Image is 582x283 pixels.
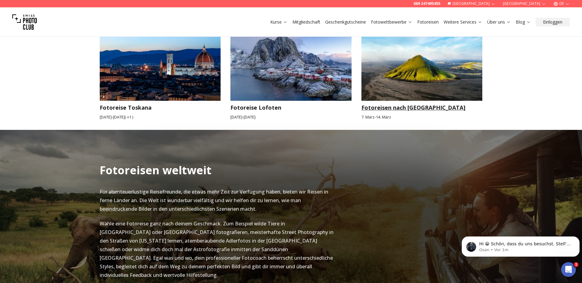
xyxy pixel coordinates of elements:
img: Fotoreise Toskana [94,29,227,104]
a: Über uns [487,19,511,25]
button: Fotoreisen [415,18,441,26]
a: Fotoreise LofotenFotoreise Lofoten[DATE]-[DATE] [230,33,352,120]
small: [DATE] - [DATE] [230,114,352,120]
button: Über uns [485,18,513,26]
span: 1 [574,262,579,267]
h3: Fotoreisen nach [GEOGRAPHIC_DATA] [361,103,483,112]
iframe: Intercom notifications Nachricht [459,224,582,266]
button: Geschenkgutscheine [323,18,368,26]
a: Blog [516,19,531,25]
img: Fotoreise Lofoten [224,29,357,104]
a: Fotoreisen [417,19,439,25]
h2: Fotoreisen weltweit [100,164,211,176]
button: Blog [513,18,533,26]
a: Kurse [270,19,287,25]
a: Geschenkgutscheine [325,19,366,25]
a: Mitgliedschaft [292,19,320,25]
button: Mitgliedschaft [290,18,323,26]
button: Kurse [268,18,290,26]
img: Fotoreisen nach Island [361,33,483,101]
iframe: Intercom live chat [561,262,576,277]
img: Swiss photo club [12,10,37,34]
button: Fotowettbewerbe [368,18,415,26]
p: Wähle eine Fotoreise ganz nach deinem Geschmack. Zum Beispiel wilde Tiere in [GEOGRAPHIC_DATA] od... [100,219,335,279]
h3: Fotoreise Lofoten [230,103,352,112]
a: Weitere Services [444,19,482,25]
a: Fotowettbewerbe [371,19,412,25]
button: Weitere Services [441,18,485,26]
h3: Fotoreise Toskana [100,103,221,112]
a: Fotoreisen nach IslandFotoreisen nach [GEOGRAPHIC_DATA]7. März-14. März [361,33,483,120]
a: 069 247495455 [414,1,440,6]
small: 7. März - 14. März [361,114,483,120]
button: Einloggen [536,18,570,26]
a: Fotoreise ToskanaFotoreise Toskana[DATE]-[DATE]( +1 ) [100,33,221,120]
p: Für abenteuerlustige Reisefreunde, die etwas mehr Zeit zur Verfügung haben, bieten wir Reisen in ... [100,187,335,213]
small: [DATE] - [DATE] ( + 1 ) [100,114,221,120]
